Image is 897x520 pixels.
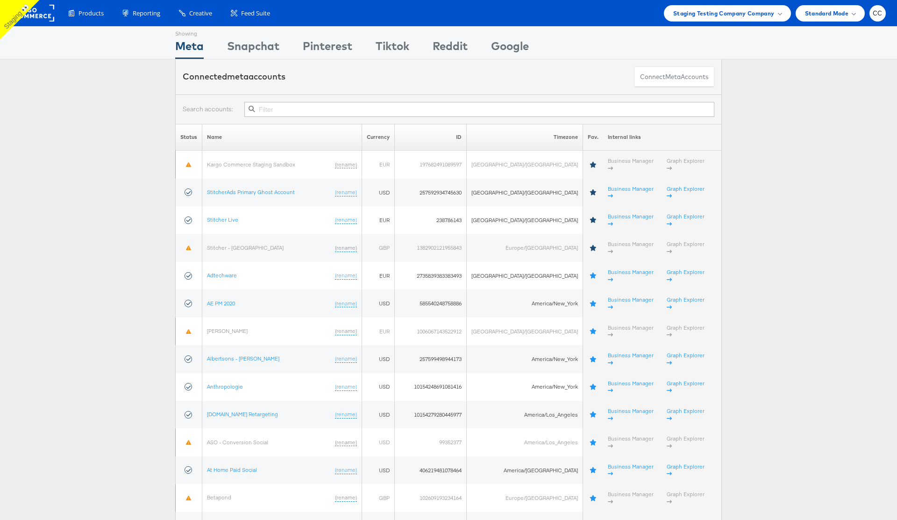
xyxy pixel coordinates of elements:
a: (rename) [335,355,357,363]
td: 257599498944173 [395,345,467,373]
a: (rename) [335,411,357,419]
a: Graph Explorer [667,157,705,172]
span: Products [78,9,104,18]
td: 1382902121955843 [395,234,467,261]
a: (rename) [335,161,357,169]
td: 406219481078464 [395,456,467,484]
a: Business Manager [608,324,654,339]
a: Adtechware [207,272,237,279]
td: [GEOGRAPHIC_DATA]/[GEOGRAPHIC_DATA] [467,206,583,234]
a: Kargo Commerce Staging Sandbox [207,161,295,168]
td: 102609193234164 [395,484,467,512]
span: Reporting [133,9,160,18]
th: Status [176,124,202,151]
td: 585540248758886 [395,289,467,317]
th: Currency [362,124,395,151]
a: Graph Explorer [667,380,705,394]
td: GBP [362,234,395,261]
div: Google [491,38,529,59]
th: Timezone [467,124,583,151]
a: Stitcher Live [207,216,238,223]
a: StitcherAds Primary Ghost Account [207,188,295,195]
td: GBP [362,484,395,512]
a: Graph Explorer [667,296,705,311]
a: Business Manager [608,380,654,394]
a: Graph Explorer [667,324,705,339]
a: Business Manager [608,407,654,422]
td: EUR [362,206,395,234]
td: 238786143 [395,206,467,234]
a: AE PM 2020 [207,300,235,307]
a: Graph Explorer [667,213,705,227]
a: ASO - Conversion Social [207,439,268,446]
a: Business Manager [608,268,654,283]
td: USD [362,179,395,206]
a: Graph Explorer [667,240,705,255]
a: (rename) [335,188,357,196]
a: Business Manager [608,240,654,255]
td: Europe/[GEOGRAPHIC_DATA] [467,234,583,261]
a: (rename) [335,300,357,308]
a: Business Manager [608,296,654,311]
td: 99352377 [395,428,467,456]
a: Business Manager [608,352,654,366]
td: America/New_York [467,289,583,317]
td: 2735839383383493 [395,262,467,289]
td: 1006067143522912 [395,318,467,345]
td: America/New_York [467,373,583,401]
div: Reddit [433,38,468,59]
td: America/Los_Angeles [467,401,583,428]
a: Graph Explorer [667,491,705,505]
td: USD [362,289,395,317]
span: Staging Testing Company Company [673,8,775,18]
span: Standard Mode [805,8,848,18]
a: Graph Explorer [667,435,705,449]
div: Snapchat [227,38,279,59]
span: Feed Suite [241,9,270,18]
a: (rename) [335,244,357,252]
a: Stitcher - [GEOGRAPHIC_DATA] [207,244,284,251]
td: [GEOGRAPHIC_DATA]/[GEOGRAPHIC_DATA] [467,179,583,206]
th: ID [395,124,467,151]
a: Betapond [207,494,231,501]
th: Name [202,124,362,151]
a: Anthropologie [207,383,243,390]
span: CC [873,10,883,16]
a: Graph Explorer [667,268,705,283]
td: USD [362,428,395,456]
button: ConnectmetaAccounts [634,66,714,87]
div: Connected accounts [183,71,285,83]
td: EUR [362,262,395,289]
a: Albertsons - [PERSON_NAME] [207,355,279,362]
a: At Home Paid Social [207,466,257,473]
div: Pinterest [303,38,352,59]
td: 10154279280445977 [395,401,467,428]
span: Creative [189,9,212,18]
td: EUR [362,151,395,179]
span: meta [665,72,681,81]
a: [PERSON_NAME] [207,327,248,334]
td: EUR [362,318,395,345]
td: USD [362,401,395,428]
a: (rename) [335,383,357,391]
a: Graph Explorer [667,463,705,477]
a: Business Manager [608,435,654,449]
td: 197682491089597 [395,151,467,179]
a: Business Manager [608,157,654,172]
a: Business Manager [608,491,654,505]
td: 257592934745630 [395,179,467,206]
td: America/Los_Angeles [467,428,583,456]
td: Europe/[GEOGRAPHIC_DATA] [467,484,583,512]
td: USD [362,456,395,484]
input: Filter [244,102,714,117]
td: [GEOGRAPHIC_DATA]/[GEOGRAPHIC_DATA] [467,262,583,289]
a: (rename) [335,327,357,335]
a: (rename) [335,439,357,447]
td: USD [362,345,395,373]
div: Tiktok [376,38,409,59]
td: [GEOGRAPHIC_DATA]/[GEOGRAPHIC_DATA] [467,318,583,345]
a: (rename) [335,466,357,474]
a: Graph Explorer [667,407,705,422]
td: America/New_York [467,345,583,373]
span: meta [227,71,249,82]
